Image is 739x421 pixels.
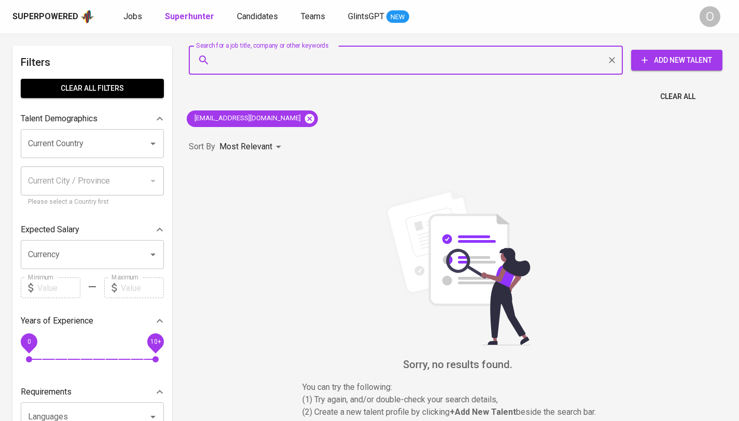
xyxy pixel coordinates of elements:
[700,6,720,27] div: O
[21,108,164,129] div: Talent Demographics
[123,10,144,23] a: Jobs
[146,136,160,151] button: Open
[21,79,164,98] button: Clear All filters
[301,11,325,21] span: Teams
[189,141,215,153] p: Sort By
[348,10,409,23] a: GlintsGPT NEW
[21,382,164,402] div: Requirements
[150,338,161,345] span: 10+
[301,10,327,23] a: Teams
[348,11,384,21] span: GlintsGPT
[146,247,160,262] button: Open
[21,223,79,236] p: Expected Salary
[121,277,164,298] input: Value
[165,11,214,21] b: Superhunter
[12,11,78,23] div: Superpowered
[450,407,516,417] b: + Add New Talent
[80,9,94,24] img: app logo
[302,394,613,406] p: (1) Try again, and/or double-check your search details,
[386,12,409,22] span: NEW
[123,11,142,21] span: Jobs
[21,113,97,125] p: Talent Demographics
[380,190,536,345] img: file_searching.svg
[21,315,93,327] p: Years of Experience
[605,53,619,67] button: Clear
[302,406,613,418] p: (2) Create a new talent profile by clicking beside the search bar.
[631,50,722,71] button: Add New Talent
[237,11,278,21] span: Candidates
[187,110,318,127] div: [EMAIL_ADDRESS][DOMAIN_NAME]
[27,338,31,345] span: 0
[29,82,156,95] span: Clear All filters
[656,87,700,106] button: Clear All
[660,90,695,103] span: Clear All
[21,386,72,398] p: Requirements
[21,311,164,331] div: Years of Experience
[37,277,80,298] input: Value
[165,10,216,23] a: Superhunter
[189,356,727,373] h6: Sorry, no results found.
[12,9,94,24] a: Superpoweredapp logo
[21,54,164,71] h6: Filters
[302,381,613,394] p: You can try the following :
[237,10,280,23] a: Candidates
[639,54,714,67] span: Add New Talent
[28,197,157,207] p: Please select a Country first
[219,137,285,157] div: Most Relevant
[187,114,307,123] span: [EMAIL_ADDRESS][DOMAIN_NAME]
[219,141,272,153] p: Most Relevant
[21,219,164,240] div: Expected Salary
